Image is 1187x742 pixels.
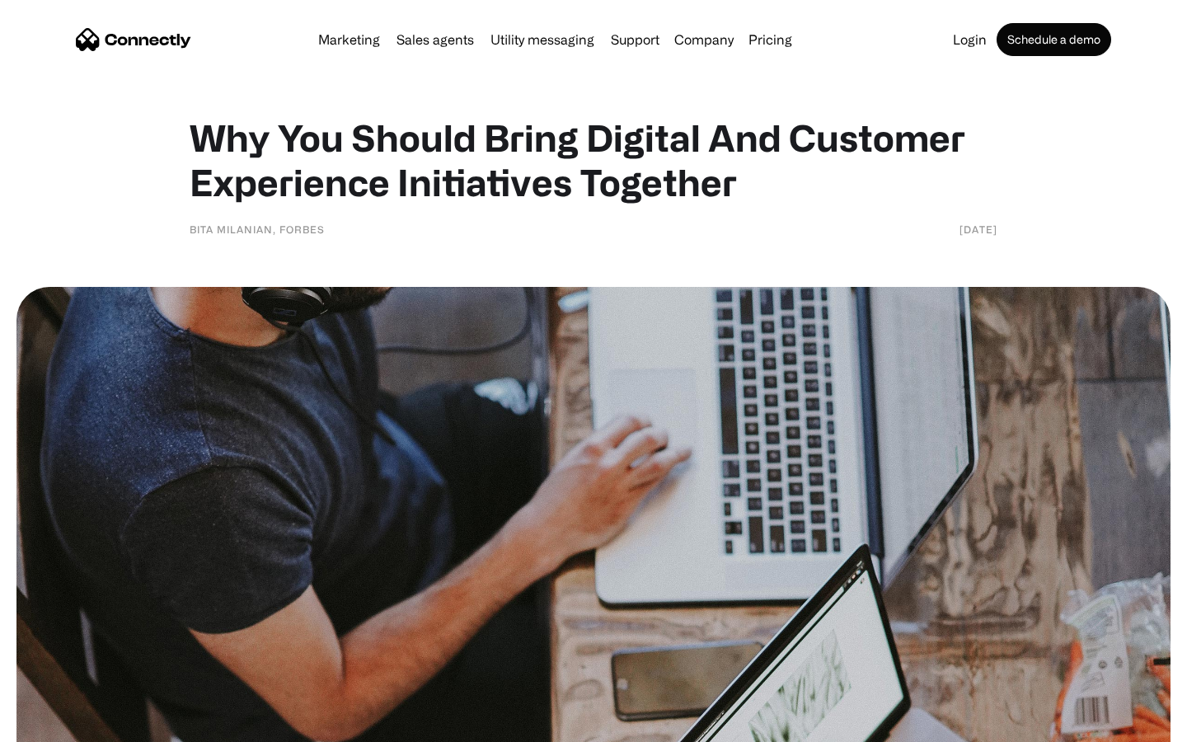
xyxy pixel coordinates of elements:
[674,28,734,51] div: Company
[997,23,1111,56] a: Schedule a demo
[742,33,799,46] a: Pricing
[33,713,99,736] ul: Language list
[484,33,601,46] a: Utility messaging
[390,33,481,46] a: Sales agents
[959,221,997,237] div: [DATE]
[16,713,99,736] aside: Language selected: English
[190,221,325,237] div: Bita Milanian, Forbes
[946,33,993,46] a: Login
[604,33,666,46] a: Support
[312,33,387,46] a: Marketing
[190,115,997,204] h1: Why You Should Bring Digital And Customer Experience Initiatives Together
